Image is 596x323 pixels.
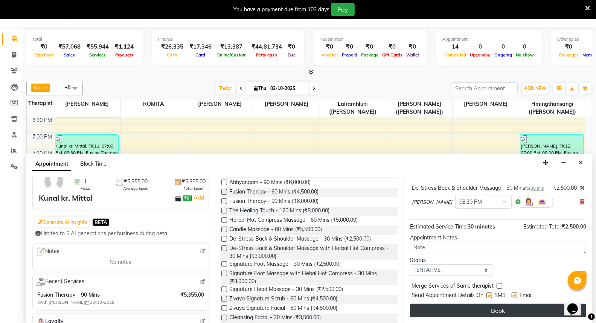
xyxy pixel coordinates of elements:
span: Gift Cards [380,52,404,58]
div: ₹0 [380,43,404,51]
span: Signature Foot Massage with Hebal Hot Compress - 30 Mins (₹3,000.00) [229,270,392,285]
span: Cleansing Facial - 30 Mins (₹3,500.00) [229,314,321,323]
div: Kunal kr. Mittal, TK11, 07:00 PM-08:30 PM, Fusion Therapy - 90 Mins [55,135,118,184]
small: for [525,186,544,191]
span: Signature Foot Massage - 30 Mins (₹2,500.00) [229,260,341,270]
span: Packages [557,52,581,58]
span: Wallet [404,52,421,58]
div: 7:30 PM [31,149,54,157]
button: Pay [331,3,355,16]
img: Hairdresser.png [524,197,533,206]
span: Today [216,82,235,94]
div: ₹0 [340,43,359,51]
button: Close [575,157,586,169]
button: ADD NEW [522,83,548,94]
span: With [PERSON_NAME] 02-10-2025 [37,299,131,306]
span: Prepaid [340,52,359,58]
div: ₹0 [557,43,581,51]
span: Abin [34,84,44,90]
span: De-Stress Back & Shoulder Massage - 30 Mins (₹2,500.00) [229,235,371,244]
div: Finance [158,36,298,43]
a: x [44,84,48,90]
span: Recent Services [36,277,84,286]
span: Package [359,52,380,58]
span: Average Spent [123,186,149,191]
span: Fusion Therapy - 60 Mins (₹4,500.00) [229,188,319,197]
div: ₹0 [359,43,380,51]
span: Visits [81,186,90,191]
div: Total [32,36,137,43]
span: Voucher [320,52,340,58]
span: 30 min [530,186,544,191]
div: Kunal kr. Mittal [39,192,93,204]
div: ₹57,068 [55,43,84,51]
span: Due [286,52,297,58]
span: No notes [110,258,132,266]
button: Book [410,304,586,317]
input: 2025-10-02 [268,83,306,94]
input: Search Appointment [452,82,518,94]
span: De-Stress Back & Shoulder Massage with Herbal Hot Compress - 30 Mins (₹3,000.00) [229,244,392,260]
span: +8 [65,84,76,90]
span: BETA [93,219,109,226]
div: ₹0 [285,43,298,51]
span: Herbal Hot Compress Massage - 60 Mins (₹5,000.00) [229,216,358,225]
div: ₹13,387 [215,43,248,51]
div: Appointment Notes [410,234,586,242]
iframe: chat widget [564,293,588,315]
div: 14 [442,43,468,51]
span: Send Appointment Details On [412,291,483,301]
div: [PERSON_NAME], TK12, 07:00 PM-08:00 PM, Fusion Therapy - 60 Mins [520,135,584,167]
span: The Healing Touch - 120 Mins (₹8,000.00) [229,207,329,216]
span: Upcoming [468,52,492,58]
img: Interior.png [538,197,547,206]
div: 7:00 PM [31,133,54,141]
span: [PERSON_NAME] [253,99,320,109]
span: Email [520,291,532,301]
div: Appointment [442,36,536,43]
div: 0 [492,43,514,51]
span: SMS [494,291,506,301]
div: Therapist [27,99,54,107]
span: ROMITA [120,99,187,109]
span: Estimated Service Time: [410,223,468,230]
span: Candle Massage - 60 Mins (₹5,500.00) [229,225,322,235]
div: ₹44,81,734 [248,43,285,51]
span: [PERSON_NAME] [412,198,452,206]
span: Completed [442,52,468,58]
button: Generate AI Insights [36,217,89,227]
span: Zivaya Signature Facial - 60 Mins (₹4,500.00) [229,304,337,314]
div: ₹26,335 [158,43,186,51]
div: De-Stress Back & Shoulder Massage - 30 Mins [412,184,544,192]
span: | [191,193,206,202]
span: Thu [252,85,268,91]
span: Cash [165,52,180,58]
div: ₹55,944 [84,43,112,51]
div: 0 [468,43,492,51]
div: ₹17,346 [186,43,215,51]
span: [PERSON_NAME] ([PERSON_NAME]) [386,99,453,117]
div: ₹1,124 [112,43,137,51]
span: Estimated Total: [523,223,562,230]
span: Abhyangam - 90 Mins (₹6,000.00) [229,178,311,188]
span: Fusion Therapy - 90 Mins [37,291,162,299]
span: Hmingthansangi ([PERSON_NAME]) [519,99,585,117]
div: 6:30 PM [31,116,54,124]
span: [PERSON_NAME] [453,99,519,109]
span: [PERSON_NAME] [54,99,120,109]
span: Zivaya Signature Scrub - 60 Mins (₹4,500.00) [229,295,337,304]
span: Fusion Therapy - 90 Mins (₹6,000.00) [229,197,319,207]
div: Limited to 5 AI generations per business during beta. [35,230,206,238]
span: Block Time [80,160,107,167]
span: Services [88,52,108,58]
span: ₹2,500.00 [562,223,586,230]
span: Notes [36,247,59,257]
span: ADD NEW [524,85,546,91]
span: Total Spent [184,186,204,191]
span: ₹5,355.00 [124,178,148,186]
div: 0 [514,43,536,51]
div: ₹0 [320,43,340,51]
div: Status [410,256,492,264]
div: You have a payment due from 103 days [233,6,329,14]
div: ₹0 [32,43,55,51]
